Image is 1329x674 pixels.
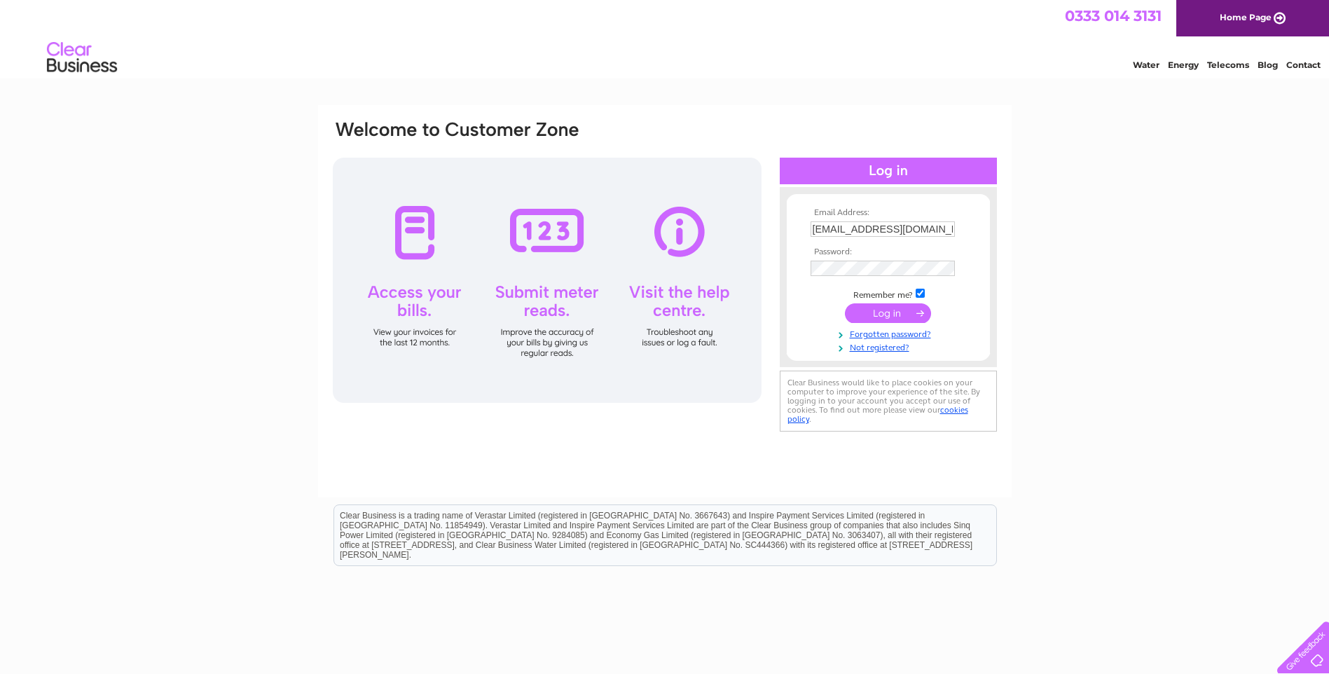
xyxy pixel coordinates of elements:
[334,8,996,68] div: Clear Business is a trading name of Verastar Limited (registered in [GEOGRAPHIC_DATA] No. 3667643...
[46,36,118,79] img: logo.png
[1168,60,1199,70] a: Energy
[811,340,970,353] a: Not registered?
[807,287,970,301] td: Remember me?
[807,208,970,218] th: Email Address:
[811,326,970,340] a: Forgotten password?
[845,303,931,323] input: Submit
[1133,60,1159,70] a: Water
[1258,60,1278,70] a: Blog
[1065,7,1162,25] a: 0333 014 3131
[787,405,968,424] a: cookies policy
[807,247,970,257] th: Password:
[780,371,997,432] div: Clear Business would like to place cookies on your computer to improve your experience of the sit...
[1207,60,1249,70] a: Telecoms
[1286,60,1321,70] a: Contact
